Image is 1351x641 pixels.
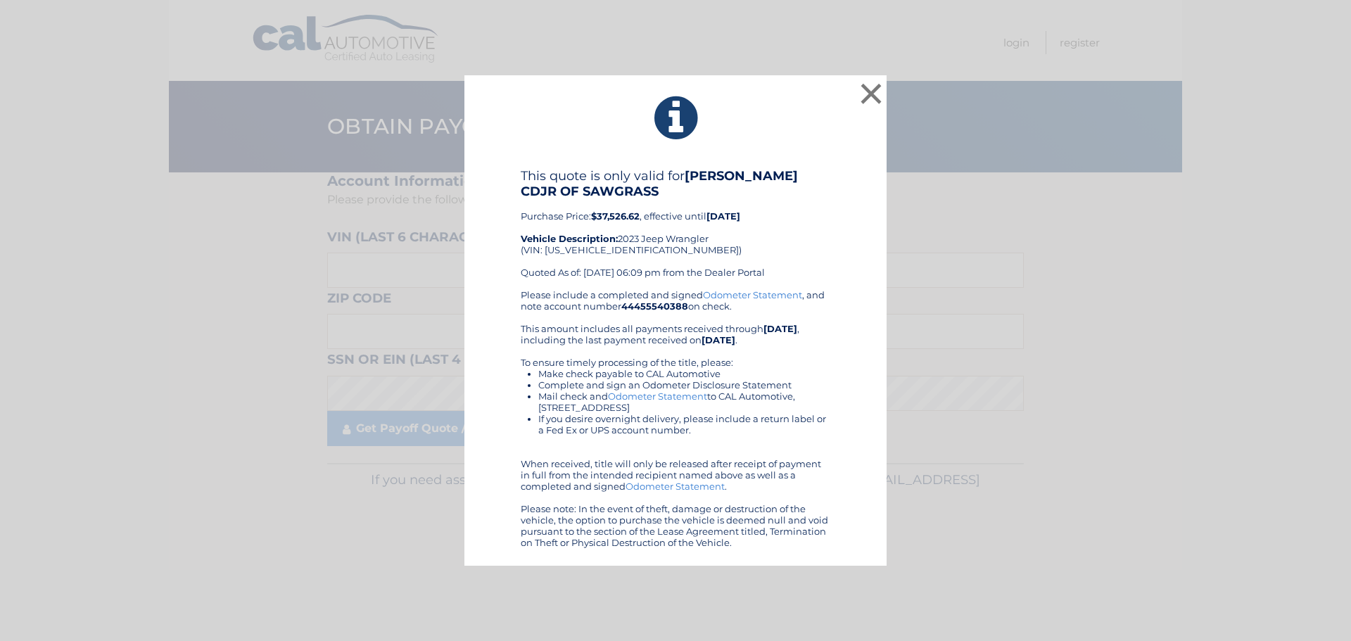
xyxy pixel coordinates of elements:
b: [DATE] [763,323,797,334]
li: Make check payable to CAL Automotive [538,368,830,379]
div: Please include a completed and signed , and note account number on check. This amount includes al... [521,289,830,548]
strong: Vehicle Description: [521,233,618,244]
h4: This quote is only valid for [521,168,830,199]
div: Purchase Price: , effective until 2023 Jeep Wrangler (VIN: [US_VEHICLE_IDENTIFICATION_NUMBER]) Qu... [521,168,830,289]
b: [PERSON_NAME] CDJR OF SAWGRASS [521,168,798,199]
a: Odometer Statement [608,391,707,402]
b: 44455540388 [621,300,688,312]
a: Odometer Statement [626,481,725,492]
li: Mail check and to CAL Automotive, [STREET_ADDRESS] [538,391,830,413]
button: × [857,80,885,108]
li: If you desire overnight delivery, please include a return label or a Fed Ex or UPS account number. [538,413,830,436]
b: $37,526.62 [591,210,640,222]
b: [DATE] [702,334,735,345]
li: Complete and sign an Odometer Disclosure Statement [538,379,830,391]
a: Odometer Statement [703,289,802,300]
b: [DATE] [706,210,740,222]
